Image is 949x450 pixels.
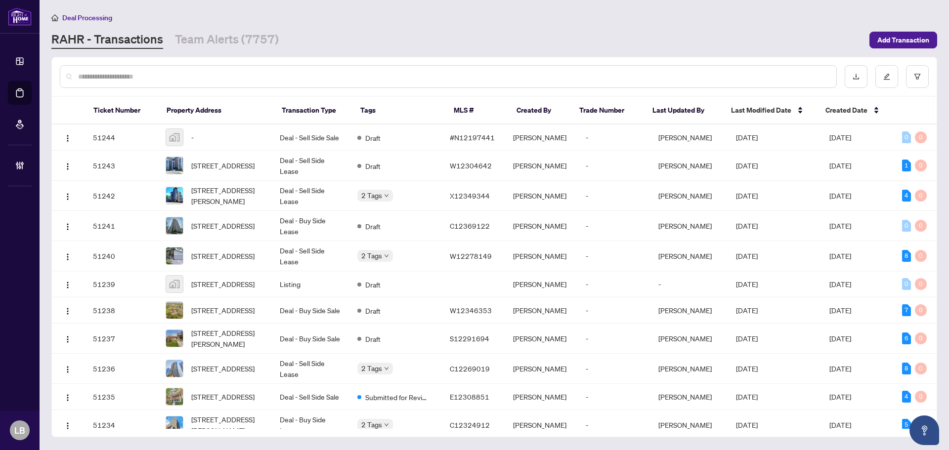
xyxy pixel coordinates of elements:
[915,363,927,374] div: 0
[650,297,728,324] td: [PERSON_NAME]
[829,191,851,200] span: [DATE]
[384,422,389,427] span: down
[902,220,911,232] div: 0
[166,157,183,174] img: thumbnail-img
[736,251,758,260] span: [DATE]
[60,129,76,145] button: Logo
[829,251,851,260] span: [DATE]
[513,133,566,142] span: [PERSON_NAME]
[650,181,728,211] td: [PERSON_NAME]
[829,306,851,315] span: [DATE]
[384,253,389,258] span: down
[450,334,489,343] span: S12291694
[365,279,381,290] span: Draft
[450,191,490,200] span: X12349344
[578,151,650,181] td: -
[446,97,509,124] th: MLS #
[736,420,758,429] span: [DATE]
[191,279,255,289] span: [STREET_ADDRESS]
[869,32,937,48] button: Add Transaction
[578,241,650,271] td: -
[736,334,758,343] span: [DATE]
[914,73,921,80] span: filter
[513,280,566,288] span: [PERSON_NAME]
[513,392,566,401] span: [PERSON_NAME]
[166,416,183,433] img: thumbnail-img
[650,384,728,410] td: [PERSON_NAME]
[736,364,758,373] span: [DATE]
[902,419,911,431] div: 5
[915,160,927,171] div: 0
[361,190,382,201] span: 2 Tags
[272,124,349,151] td: Deal - Sell Side Sale
[578,354,650,384] td: -
[64,281,72,289] img: Logo
[915,304,927,316] div: 0
[166,217,183,234] img: thumbnail-img
[650,271,728,297] td: -
[85,151,158,181] td: 51243
[578,410,650,440] td: -
[272,271,349,297] td: Listing
[578,297,650,324] td: -
[365,392,430,403] span: Submitted for Review
[902,160,911,171] div: 1
[64,193,72,201] img: Logo
[384,366,389,371] span: down
[578,181,650,211] td: -
[60,248,76,264] button: Logo
[64,335,72,343] img: Logo
[731,105,791,116] span: Last Modified Date
[902,304,911,316] div: 7
[450,392,489,401] span: E12308851
[272,410,349,440] td: Deal - Buy Side Lease
[736,392,758,401] span: [DATE]
[829,364,851,373] span: [DATE]
[902,391,911,403] div: 4
[64,366,72,373] img: Logo
[365,333,381,344] span: Draft
[829,221,851,230] span: [DATE]
[450,364,490,373] span: C12269019
[85,211,158,241] td: 51241
[166,187,183,204] img: thumbnail-img
[736,133,758,142] span: [DATE]
[902,332,911,344] div: 6
[64,394,72,402] img: Logo
[509,97,571,124] th: Created By
[14,423,25,437] span: LB
[60,276,76,292] button: Logo
[736,221,758,230] span: [DATE]
[64,307,72,315] img: Logo
[85,297,158,324] td: 51238
[60,218,76,234] button: Logo
[829,133,851,142] span: [DATE]
[166,129,183,146] img: thumbnail-img
[513,251,566,260] span: [PERSON_NAME]
[513,420,566,429] span: [PERSON_NAME]
[513,334,566,343] span: [PERSON_NAME]
[175,31,279,49] a: Team Alerts (7757)
[64,422,72,430] img: Logo
[902,278,911,290] div: 0
[166,388,183,405] img: thumbnail-img
[736,161,758,170] span: [DATE]
[272,384,349,410] td: Deal - Sell Side Sale
[361,250,382,261] span: 2 Tags
[274,97,352,124] th: Transaction Type
[85,324,158,354] td: 51237
[513,221,566,230] span: [PERSON_NAME]
[915,131,927,143] div: 0
[902,250,911,262] div: 8
[450,161,492,170] span: W12304642
[272,151,349,181] td: Deal - Sell Side Lease
[915,250,927,262] div: 0
[723,97,818,124] th: Last Modified Date
[736,306,758,315] span: [DATE]
[902,131,911,143] div: 0
[62,13,112,22] span: Deal Processing
[736,280,758,288] span: [DATE]
[650,124,728,151] td: [PERSON_NAME]
[191,363,255,374] span: [STREET_ADDRESS]
[845,65,867,88] button: download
